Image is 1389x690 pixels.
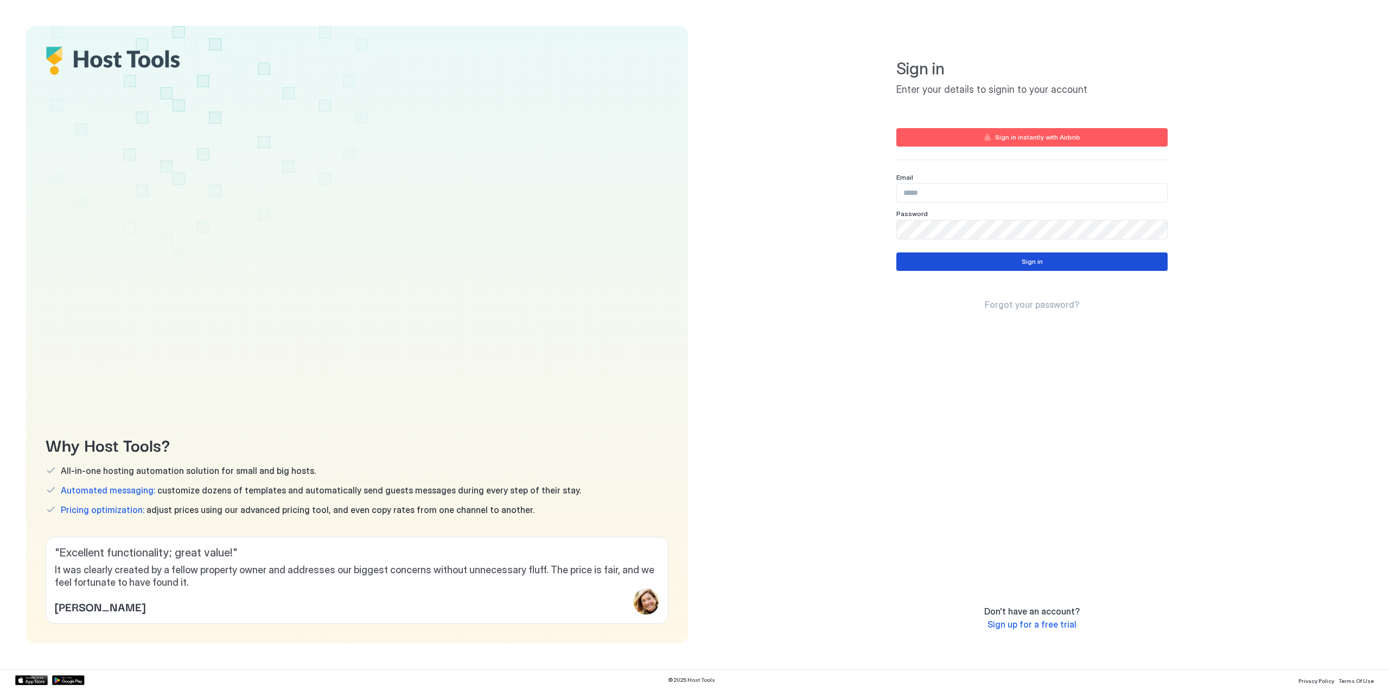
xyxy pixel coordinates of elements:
[1339,674,1374,686] a: Terms Of Use
[55,546,659,560] span: " Excellent functionality; great value! "
[55,598,145,615] span: [PERSON_NAME]
[987,619,1076,630] span: Sign up for a free trial
[896,173,913,181] span: Email
[896,59,1168,79] span: Sign in
[61,485,581,496] span: customize dozens of templates and automatically send guests messages during every step of their s...
[1339,678,1374,684] span: Terms Of Use
[896,252,1168,271] button: Sign in
[985,299,1079,311] a: Forgot your password?
[52,675,85,685] a: Google Play Store
[61,485,155,496] span: Automated messaging:
[896,210,928,218] span: Password
[46,432,668,457] span: Why Host Tools?
[984,606,1080,617] span: Don't have an account?
[896,128,1168,147] button: Sign in instantly with Airbnb
[995,132,1080,142] div: Sign in instantly with Airbnb
[1298,674,1334,686] a: Privacy Policy
[633,588,659,615] div: profile
[1298,678,1334,684] span: Privacy Policy
[1022,257,1043,267] div: Sign in
[987,619,1076,630] a: Sign up for a free trial
[896,84,1168,96] span: Enter your details to signin to your account
[668,676,715,683] span: © 2025 Host Tools
[15,675,48,685] a: App Store
[897,220,1167,239] input: Input Field
[55,564,659,588] span: It was clearly created by a fellow property owner and addresses our biggest concerns without unne...
[61,465,316,476] span: All-in-one hosting automation solution for small and big hosts.
[61,504,144,515] span: Pricing optimization:
[61,504,534,515] span: adjust prices using our advanced pricing tool, and even copy rates from one channel to another.
[897,184,1167,202] input: Input Field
